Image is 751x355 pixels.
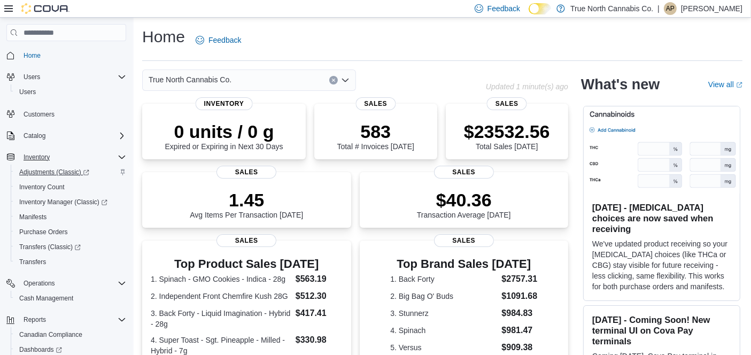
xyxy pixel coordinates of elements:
button: Catalog [19,129,50,142]
div: Transaction Average [DATE] [417,189,511,219]
h2: What's new [581,76,660,93]
dt: 2. Big Bag O' Buds [390,291,497,302]
a: Customers [19,108,59,121]
button: Inventory [19,151,54,164]
button: Reports [19,313,50,326]
span: Home [24,51,41,60]
h3: Top Brand Sales [DATE] [390,258,537,271]
button: Transfers [11,254,130,269]
a: View allExternal link [708,80,742,89]
span: Purchase Orders [15,226,126,238]
span: Cash Management [19,294,73,303]
a: Home [19,49,45,62]
h1: Home [142,26,185,48]
a: Manifests [15,211,51,223]
span: Cash Management [15,292,126,305]
span: Sales [434,234,494,247]
span: Canadian Compliance [15,328,126,341]
button: Inventory [2,150,130,165]
span: Manifests [19,213,47,221]
div: Total Sales [DATE] [464,121,550,151]
dd: $512.30 [296,290,343,303]
button: Reports [2,312,130,327]
span: Reports [19,313,126,326]
button: Users [2,70,130,84]
img: Cova [21,3,69,14]
span: Inventory [24,153,50,161]
dd: $2757.31 [501,273,537,285]
div: Andrew Patterson [664,2,677,15]
div: Total # Invoices [DATE] [337,121,414,151]
dd: $563.19 [296,273,343,285]
dt: 1. Back Forty [390,274,497,284]
span: Inventory Count [19,183,65,191]
span: Users [19,71,126,83]
button: Purchase Orders [11,225,130,240]
button: Operations [19,277,59,290]
span: Customers [24,110,55,119]
dd: $417.41 [296,307,343,320]
span: Inventory Manager (Classic) [15,196,126,209]
dt: 2. Independent Front Chemfire Kush 28G [151,291,291,302]
div: Expired or Expiring in Next 30 Days [165,121,283,151]
p: True North Cannabis Co. [570,2,653,15]
span: Catalog [19,129,126,142]
span: Catalog [24,132,45,140]
dt: 5. Versus [390,342,497,353]
span: Reports [24,315,46,324]
span: Home [19,49,126,62]
button: Users [11,84,130,99]
button: Home [2,48,130,63]
a: Users [15,86,40,98]
a: Transfers (Classic) [11,240,130,254]
span: Adjustments (Classic) [19,168,89,176]
p: | [657,2,660,15]
a: Purchase Orders [15,226,72,238]
a: Inventory Manager (Classic) [15,196,112,209]
dt: 3. Stunnerz [390,308,497,319]
a: Feedback [191,29,245,51]
p: 0 units / 0 g [165,121,283,142]
dt: 1. Spinach - GMO Cookies - Indica - 28g [151,274,291,284]
p: $40.36 [417,189,511,211]
button: Operations [2,276,130,291]
span: Transfers [19,258,46,266]
span: Sales [355,97,396,110]
dt: 3. Back Forty - Liquid Imagination - Hybrid - 28g [151,308,291,329]
a: Adjustments (Classic) [15,166,94,179]
a: Transfers [15,256,50,268]
dd: $981.47 [501,324,537,337]
button: Clear input [329,76,338,84]
span: Sales [216,234,276,247]
button: Users [19,71,44,83]
span: Purchase Orders [19,228,68,236]
dt: 4. Spinach [390,325,497,336]
span: Users [19,88,36,96]
svg: External link [736,82,742,88]
button: Customers [2,106,130,121]
a: Inventory Manager (Classic) [11,195,130,210]
span: Operations [24,279,55,288]
input: Dark Mode [529,3,551,14]
dd: $1091.68 [501,290,537,303]
span: Dashboards [19,345,62,354]
p: 1.45 [190,189,303,211]
button: Manifests [11,210,130,225]
span: Customers [19,107,126,120]
dd: $984.83 [501,307,537,320]
a: Cash Management [15,292,78,305]
span: Feedback [487,3,520,14]
span: Transfers (Classic) [15,241,126,253]
span: AP [666,2,675,15]
span: True North Cannabis Co. [149,73,231,86]
span: Transfers (Classic) [19,243,81,251]
span: Inventory Manager (Classic) [19,198,107,206]
button: Catalog [2,128,130,143]
span: Inventory Count [15,181,126,194]
dd: $330.98 [296,334,343,346]
p: We've updated product receiving so your [MEDICAL_DATA] choices (like THCa or CBG) stay visible fo... [592,238,731,292]
a: Canadian Compliance [15,328,87,341]
span: Users [15,86,126,98]
dd: $909.38 [501,341,537,354]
